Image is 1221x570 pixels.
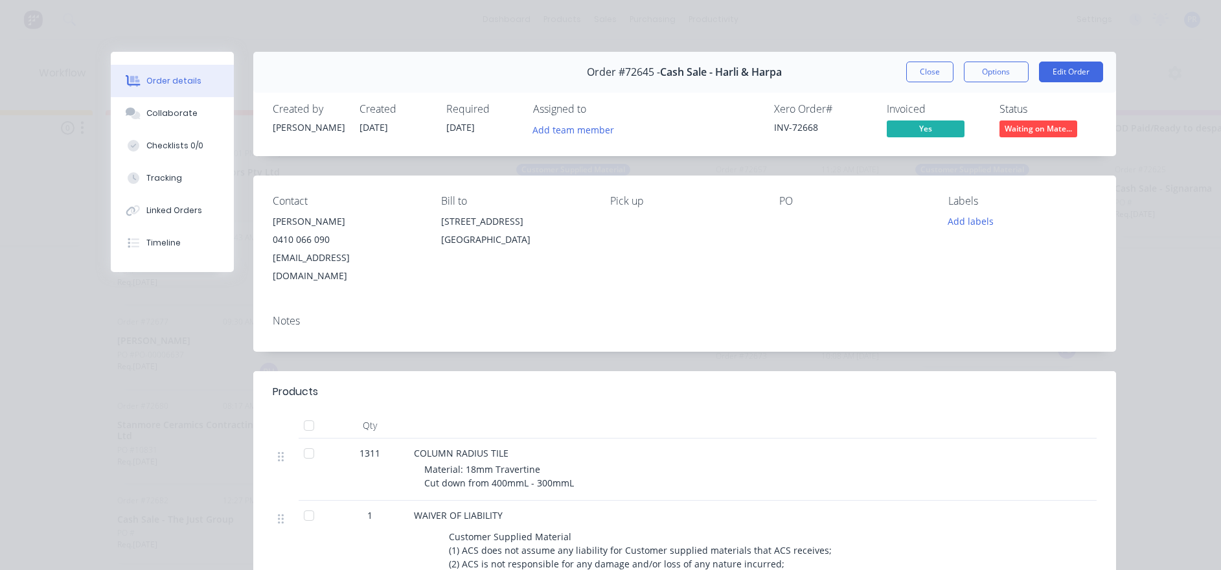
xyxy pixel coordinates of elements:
button: Tracking [111,162,234,194]
div: [STREET_ADDRESS][GEOGRAPHIC_DATA] [441,212,589,254]
div: Required [446,103,518,115]
button: Order details [111,65,234,97]
div: Assigned to [533,103,663,115]
div: [STREET_ADDRESS] [441,212,589,231]
div: Collaborate [146,108,198,119]
button: Options [964,62,1029,82]
button: Close [906,62,953,82]
div: Bill to [441,195,589,207]
div: Labels [948,195,1097,207]
button: Checklists 0/0 [111,130,234,162]
div: Notes [273,315,1097,327]
div: INV-72668 [774,120,871,134]
button: Add team member [525,120,621,138]
button: Timeline [111,227,234,259]
div: [EMAIL_ADDRESS][DOMAIN_NAME] [273,249,421,285]
div: [PERSON_NAME]0410 066 090[EMAIL_ADDRESS][DOMAIN_NAME] [273,212,421,285]
button: Add labels [941,212,1001,230]
div: Contact [273,195,421,207]
span: 1311 [359,446,380,460]
span: COLUMN RADIUS TILE [414,447,508,459]
span: 1 [367,508,372,522]
span: Yes [887,120,964,137]
div: Linked Orders [146,205,202,216]
div: [GEOGRAPHIC_DATA] [441,231,589,249]
div: 0410 066 090 [273,231,421,249]
div: Tracking [146,172,182,184]
div: Created [359,103,431,115]
div: Invoiced [887,103,984,115]
div: Products [273,384,318,400]
span: [DATE] [446,121,475,133]
span: [DATE] [359,121,388,133]
span: Order #72645 - [587,66,660,78]
div: Pick up [610,195,759,207]
span: WAIVER OF LIABILITY [414,509,503,521]
div: Order details [146,75,201,87]
div: Created by [273,103,344,115]
span: Waiting on Mate... [999,120,1077,137]
div: Checklists 0/0 [146,140,203,152]
button: Waiting on Mate... [999,120,1077,140]
div: Xero Order # [774,103,871,115]
div: Status [999,103,1097,115]
button: Add team member [533,120,621,138]
div: [PERSON_NAME] [273,120,344,134]
div: Timeline [146,237,181,249]
span: Material: 18mm Travertine Cut down from 400mmL - 300mmL [424,463,574,489]
div: [PERSON_NAME] [273,212,421,231]
span: Cash Sale - Harli & Harpa [660,66,782,78]
button: Linked Orders [111,194,234,227]
div: PO [779,195,928,207]
button: Collaborate [111,97,234,130]
button: Edit Order [1039,62,1103,82]
div: Qty [331,413,409,439]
